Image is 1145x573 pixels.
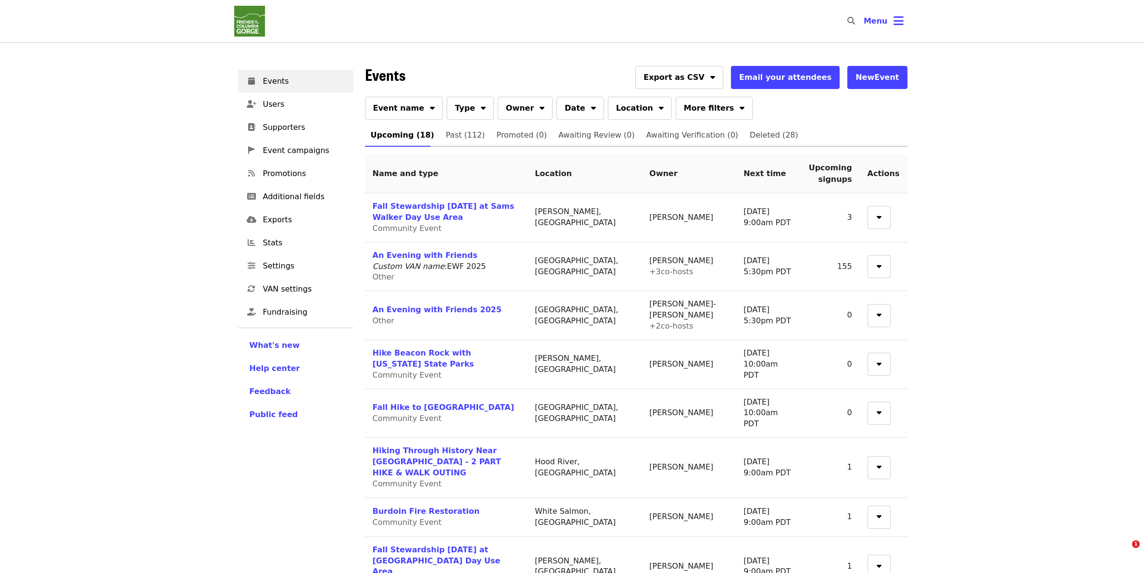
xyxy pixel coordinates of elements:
i: sort-down icon [877,510,881,520]
button: Owner [498,97,553,120]
div: 1 [809,511,852,522]
td: [PERSON_NAME] [642,242,736,292]
a: Event campaigns [238,139,353,162]
div: [GEOGRAPHIC_DATA], [GEOGRAPHIC_DATA] [535,305,634,327]
span: Exports [263,214,346,226]
button: Type [447,97,494,120]
i: list-alt icon [247,192,256,201]
a: Burdoin Fire Restoration [373,507,480,516]
span: Type [455,102,475,114]
a: Awaiting Verification (0) [641,124,744,147]
span: Awaiting Verification (0) [646,128,738,142]
td: [PERSON_NAME] [642,389,736,438]
a: Hiking Through History Near [GEOGRAPHIC_DATA] - 2 PART HIKE & WALK OUTING [373,446,501,477]
i: sort-down icon [740,102,744,111]
span: Owner [506,102,534,114]
a: Additional fields [238,185,353,208]
td: [DATE] 9:00am PDT [736,498,801,537]
a: Past (112) [440,124,491,147]
div: 0 [809,407,852,419]
img: Friends Of The Columbia Gorge - Home [234,6,265,37]
span: Events [263,76,346,87]
a: Supporters [238,116,353,139]
td: [DATE] 9:00am PDT [736,193,801,242]
a: Fall Hike to [GEOGRAPHIC_DATA] [373,403,514,412]
div: [GEOGRAPHIC_DATA], [GEOGRAPHIC_DATA] [535,402,634,424]
span: Location [616,102,653,114]
span: Awaiting Review (0) [558,128,635,142]
i: cloud-download icon [247,215,256,224]
i: Custom VAN name [373,262,445,271]
a: Promotions [238,162,353,185]
i: search icon [847,16,855,25]
i: bars icon [893,14,904,28]
i: sort-down icon [481,102,486,111]
td: [DATE] 10:00am PDT [736,389,801,438]
i: pennant icon [248,146,255,155]
div: + 3 co-host s [649,267,728,278]
i: sort-down icon [540,102,544,111]
button: More filters [676,97,753,120]
span: VAN settings [263,283,346,295]
th: Owner [642,154,736,193]
span: Event name [373,102,425,114]
i: sort-down icon [877,309,881,318]
span: Promoted (0) [496,128,547,142]
a: Public feed [250,409,342,420]
td: [PERSON_NAME] [642,193,736,242]
i: sort-down icon [877,461,881,470]
span: Stats [263,237,346,249]
th: Location [527,154,642,193]
td: [DATE] 5:30pm PDT [736,242,801,292]
a: An Evening with Friends [373,251,478,260]
button: Toggle account menu [856,10,911,33]
i: sort-down icon [877,260,881,269]
a: Exports [238,208,353,231]
input: Search [861,10,868,33]
div: 0 [809,359,852,370]
td: [DATE] 5:30pm PDT [736,291,801,340]
i: sort-down icon [430,102,435,111]
th: Next time [736,154,801,193]
div: 1 [809,561,852,572]
span: Event campaigns [263,145,346,156]
i: sliders-h icon [248,261,255,270]
span: Menu [864,16,888,25]
button: Export as CSV [635,66,723,89]
iframe: Intercom live chat [1112,540,1135,563]
a: Promoted (0) [491,124,553,147]
span: Community Event [373,479,442,488]
div: + 2 co-host s [649,321,728,332]
span: Upcoming signups [809,163,852,184]
a: VAN settings [238,278,353,301]
a: An Evening with Friends 2025 [373,305,502,314]
i: user-plus icon [247,100,256,109]
span: Promotions [263,168,346,179]
div: Hood River, [GEOGRAPHIC_DATA] [535,457,634,479]
i: sort-down icon [877,407,881,416]
span: More filters [684,102,734,114]
span: Community Event [373,370,442,380]
span: Export as CSV [643,72,705,83]
div: [PERSON_NAME], [GEOGRAPHIC_DATA] [535,206,634,229]
span: Other [373,272,394,281]
i: hand-holding-heart icon [247,307,256,317]
i: sync icon [248,284,255,293]
i: sort-down icon [659,102,664,111]
i: calendar icon [248,76,255,86]
span: Supporters [263,122,346,133]
div: 155 [809,261,852,272]
button: Event name [365,97,443,120]
i: sort-down icon [710,71,715,80]
td: [PERSON_NAME]-[PERSON_NAME] [642,291,736,340]
span: Date [565,102,585,114]
span: Help center [250,364,300,373]
a: Fall Stewardship [DATE] at Sams Walker Day Use Area [373,202,515,222]
a: Settings [238,255,353,278]
td: : EWF 2025 [365,242,528,292]
span: Events [365,63,405,86]
button: Location [608,97,672,120]
button: NewEvent [847,66,907,89]
a: Upcoming (18) [365,124,440,147]
a: Stats [238,231,353,255]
